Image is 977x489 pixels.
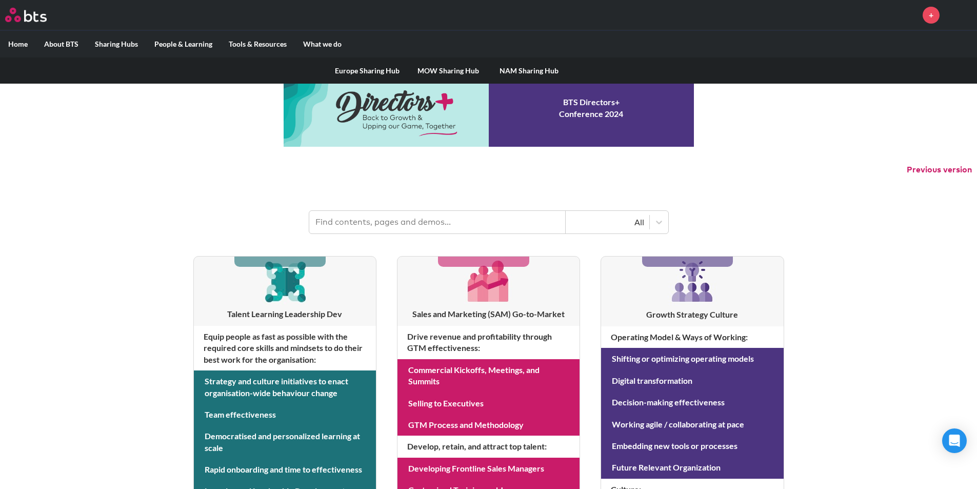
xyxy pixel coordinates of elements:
[5,8,47,22] img: BTS Logo
[907,164,972,175] button: Previous version
[601,309,783,320] h3: Growth Strategy Culture
[668,257,717,306] img: [object Object]
[261,257,309,305] img: [object Object]
[36,31,87,57] label: About BTS
[397,326,580,359] h4: Drive revenue and profitability through GTM effectiveness :
[295,31,350,57] label: What we do
[942,428,967,453] div: Open Intercom Messenger
[397,308,580,320] h3: Sales and Marketing (SAM) Go-to-Market
[309,211,566,233] input: Find contents, pages and demos...
[221,31,295,57] label: Tools & Resources
[464,257,513,305] img: [object Object]
[284,70,694,147] a: Conference 2024
[923,7,940,24] a: +
[194,326,376,370] h4: Equip people as fast as possible with the required core skills and mindsets to do their best work...
[146,31,221,57] label: People & Learning
[601,326,783,348] h4: Operating Model & Ways of Working :
[87,31,146,57] label: Sharing Hubs
[397,436,580,457] h4: Develop, retain, and attract top talent :
[194,308,376,320] h3: Talent Learning Leadership Dev
[947,3,972,27] img: Kelsey Raymond
[947,3,972,27] a: Profile
[5,8,66,22] a: Go home
[571,217,644,228] div: All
